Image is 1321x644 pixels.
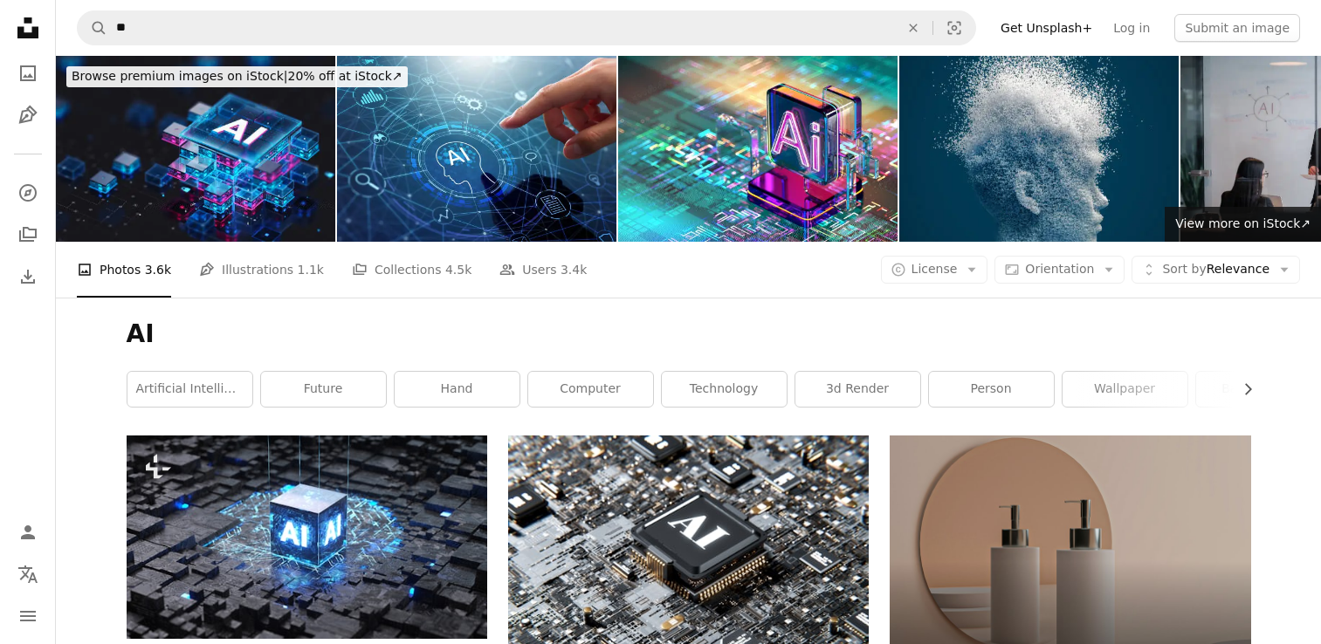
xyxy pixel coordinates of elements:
a: a computer chip with the letter a on top of it [508,578,869,593]
img: Artificial Intelligence Processor Concept. AI Big Data Array [56,56,335,242]
span: Browse premium images on iStock | [72,69,287,83]
button: Search Unsplash [78,11,107,45]
a: Log in / Sign up [10,515,45,550]
a: Illustrations 1.1k [199,242,324,298]
a: Explore [10,175,45,210]
button: Visual search [933,11,975,45]
span: 1.1k [298,260,324,279]
a: future [261,372,386,407]
button: Language [10,557,45,592]
a: hand [395,372,519,407]
a: Get Unsplash+ [990,14,1103,42]
a: Log in [1103,14,1160,42]
span: License [912,262,958,276]
span: 4.5k [445,260,471,279]
button: Clear [894,11,932,45]
a: View more on iStock↗ [1165,207,1321,242]
h1: AI [127,319,1251,350]
img: Artificial Intelligence and Machine Learning [899,56,1179,242]
form: Find visuals sitewide [77,10,976,45]
a: Browse premium images on iStock|20% off at iStock↗ [56,56,418,98]
a: Collections [10,217,45,252]
a: artificial intelligence [127,372,252,407]
span: Relevance [1162,261,1269,278]
img: Digital abstract CPU. AI - Artificial Intelligence and machine learning concept [618,56,898,242]
a: technology [662,372,787,407]
button: Orientation [994,256,1125,284]
span: Sort by [1162,262,1206,276]
span: 3.4k [561,260,587,279]
a: wallpaper [1063,372,1187,407]
a: Users 3.4k [499,242,587,298]
span: 20% off at iStock ↗ [72,69,402,83]
a: computer [528,372,653,407]
img: AI agent and generative artificial intelligence. Robotic processes automation and data analysis. [337,56,616,242]
a: 3d render [795,372,920,407]
a: Illustrations [10,98,45,133]
button: scroll list to the right [1232,372,1251,407]
button: Menu [10,599,45,634]
a: background [1196,372,1321,407]
span: Orientation [1025,262,1094,276]
a: person [929,372,1054,407]
img: AI, Artificial Intelligence concept,3d rendering,conceptual image. [127,435,487,638]
a: Download History [10,259,45,294]
button: Sort byRelevance [1132,256,1300,284]
a: AI, Artificial Intelligence concept,3d rendering,conceptual image. [127,529,487,545]
a: Collections 4.5k [352,242,471,298]
a: Photos [10,56,45,91]
span: View more on iStock ↗ [1175,216,1311,230]
button: Submit an image [1174,14,1300,42]
button: License [881,256,988,284]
